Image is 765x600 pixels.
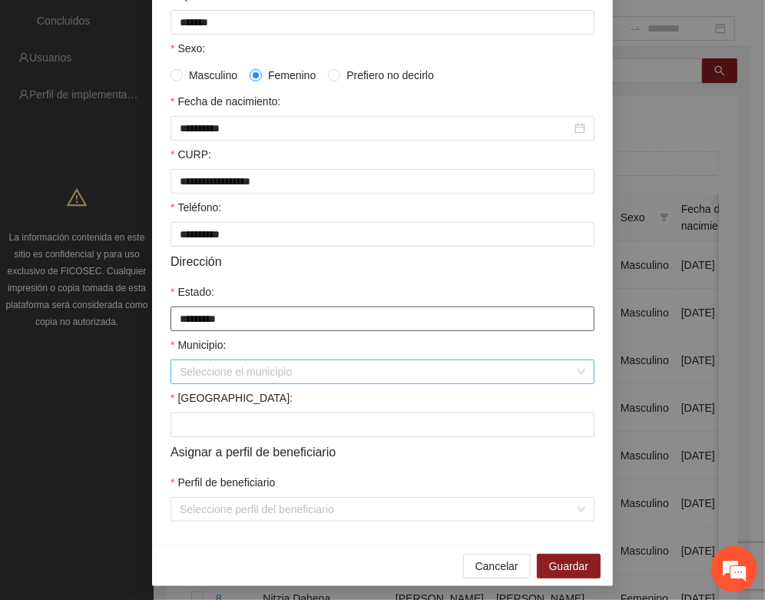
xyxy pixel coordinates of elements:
div: Minimizar ventana de chat en vivo [252,8,289,45]
label: Perfil de beneficiario [171,474,275,491]
button: Cancelar [463,554,531,578]
span: Asignar a perfil de beneficiario [171,443,336,462]
input: Perfil de beneficiario [180,498,575,521]
span: Dirección [171,252,222,271]
input: Teléfono: [171,222,594,247]
span: Masculino [183,67,243,84]
input: Colonia: [171,413,594,437]
input: Apellido 2: [171,10,594,35]
input: Municipio: [180,360,575,383]
span: Femenino [262,67,322,84]
input: Estado: [171,307,594,331]
button: Guardar [537,554,601,578]
span: Guardar [549,558,588,575]
label: Sexo: [171,40,205,57]
label: Teléfono: [171,199,221,216]
div: Chatee con nosotros ahora [80,78,258,98]
span: Estamos en línea. [89,205,212,360]
input: CURP: [171,169,594,194]
label: Colonia: [171,390,293,406]
textarea: Escriba su mensaje y pulse “Intro” [8,419,293,473]
input: Fecha de nacimiento: [180,120,571,137]
label: Fecha de nacimiento: [171,93,280,110]
span: Cancelar [475,558,518,575]
span: Prefiero no decirlo [340,67,440,84]
label: Estado: [171,283,214,300]
label: Municipio: [171,336,226,353]
label: CURP: [171,146,211,163]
